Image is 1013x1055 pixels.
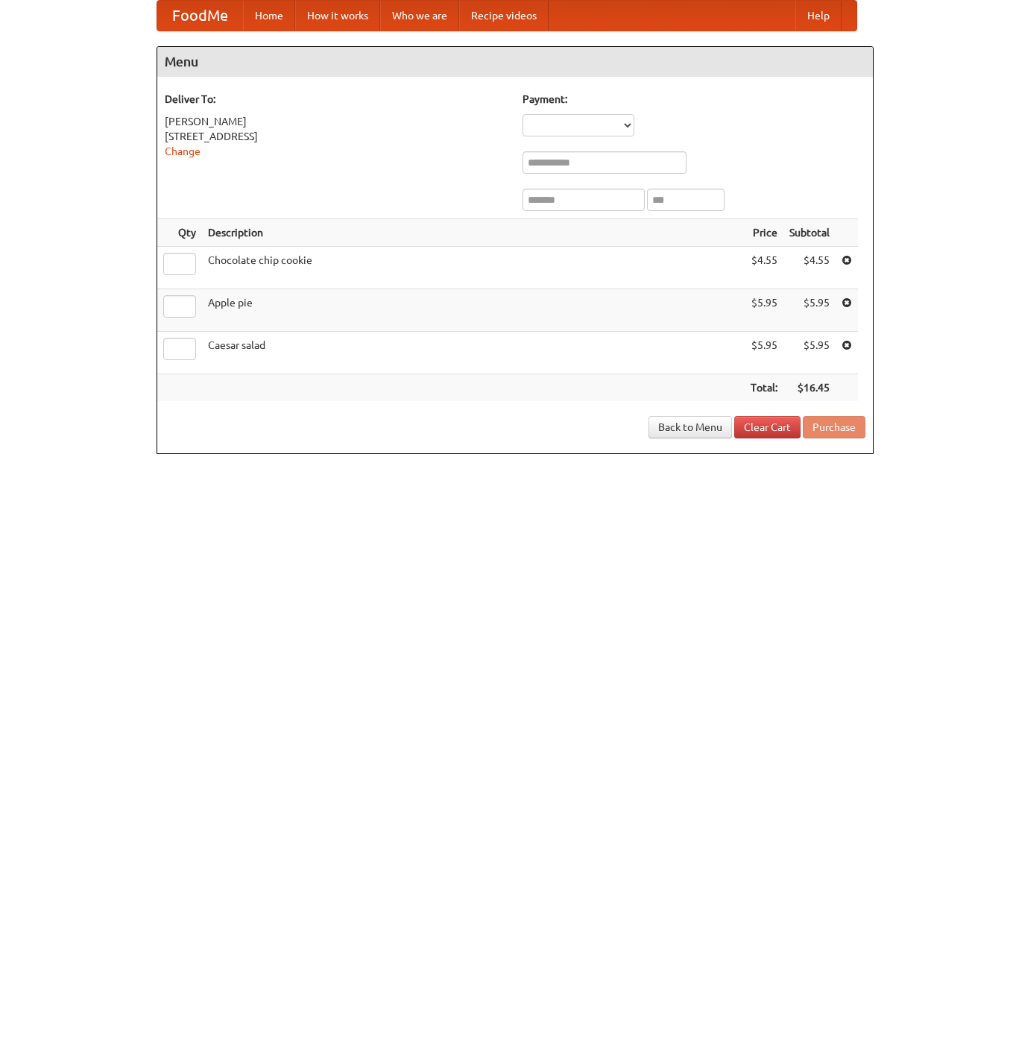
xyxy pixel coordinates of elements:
[803,416,865,438] button: Purchase
[165,114,508,129] div: [PERSON_NAME]
[202,219,745,247] th: Description
[165,92,508,107] h5: Deliver To:
[745,332,783,374] td: $5.95
[783,332,836,374] td: $5.95
[202,289,745,332] td: Apple pie
[783,289,836,332] td: $5.95
[243,1,295,31] a: Home
[380,1,459,31] a: Who we are
[202,332,745,374] td: Caesar salad
[295,1,380,31] a: How it works
[459,1,549,31] a: Recipe videos
[783,374,836,402] th: $16.45
[165,145,201,157] a: Change
[795,1,842,31] a: Help
[783,247,836,289] td: $4.55
[783,219,836,247] th: Subtotal
[745,374,783,402] th: Total:
[745,219,783,247] th: Price
[523,92,865,107] h5: Payment:
[165,129,508,144] div: [STREET_ADDRESS]
[648,416,732,438] a: Back to Menu
[734,416,801,438] a: Clear Cart
[745,289,783,332] td: $5.95
[157,219,202,247] th: Qty
[157,1,243,31] a: FoodMe
[202,247,745,289] td: Chocolate chip cookie
[745,247,783,289] td: $4.55
[157,47,873,77] h4: Menu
